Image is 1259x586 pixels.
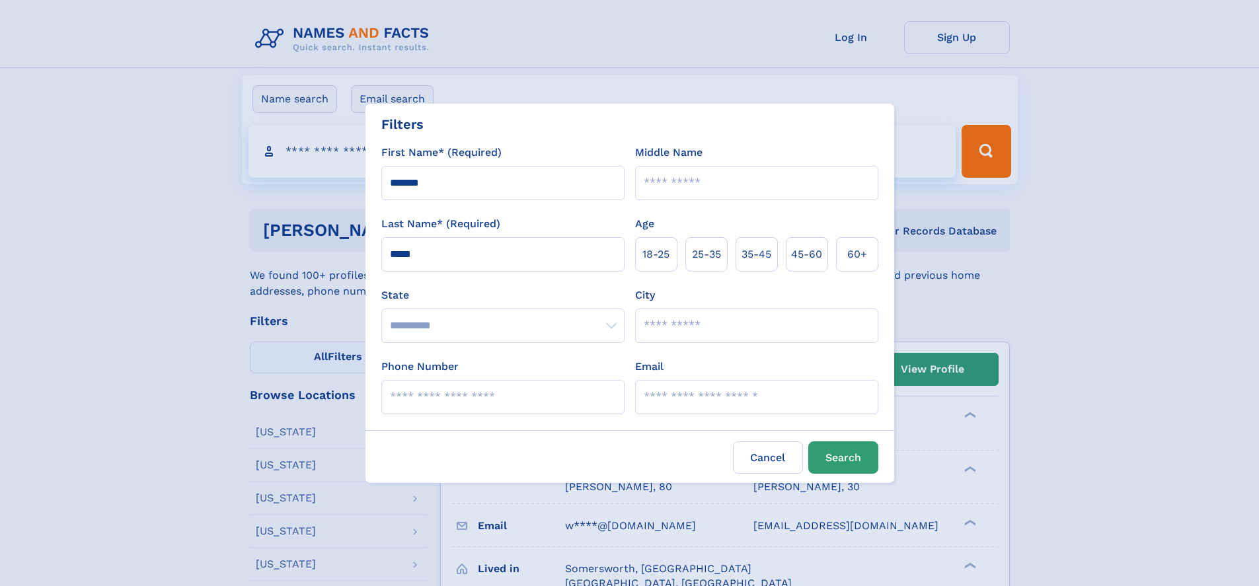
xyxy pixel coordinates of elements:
[635,216,654,232] label: Age
[381,145,502,161] label: First Name* (Required)
[742,246,771,262] span: 35‑45
[692,246,721,262] span: 25‑35
[635,145,703,161] label: Middle Name
[635,359,664,375] label: Email
[733,441,803,474] label: Cancel
[381,359,459,375] label: Phone Number
[635,287,655,303] label: City
[381,114,424,134] div: Filters
[642,246,669,262] span: 18‑25
[791,246,822,262] span: 45‑60
[381,287,625,303] label: State
[381,216,500,232] label: Last Name* (Required)
[847,246,867,262] span: 60+
[808,441,878,474] button: Search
